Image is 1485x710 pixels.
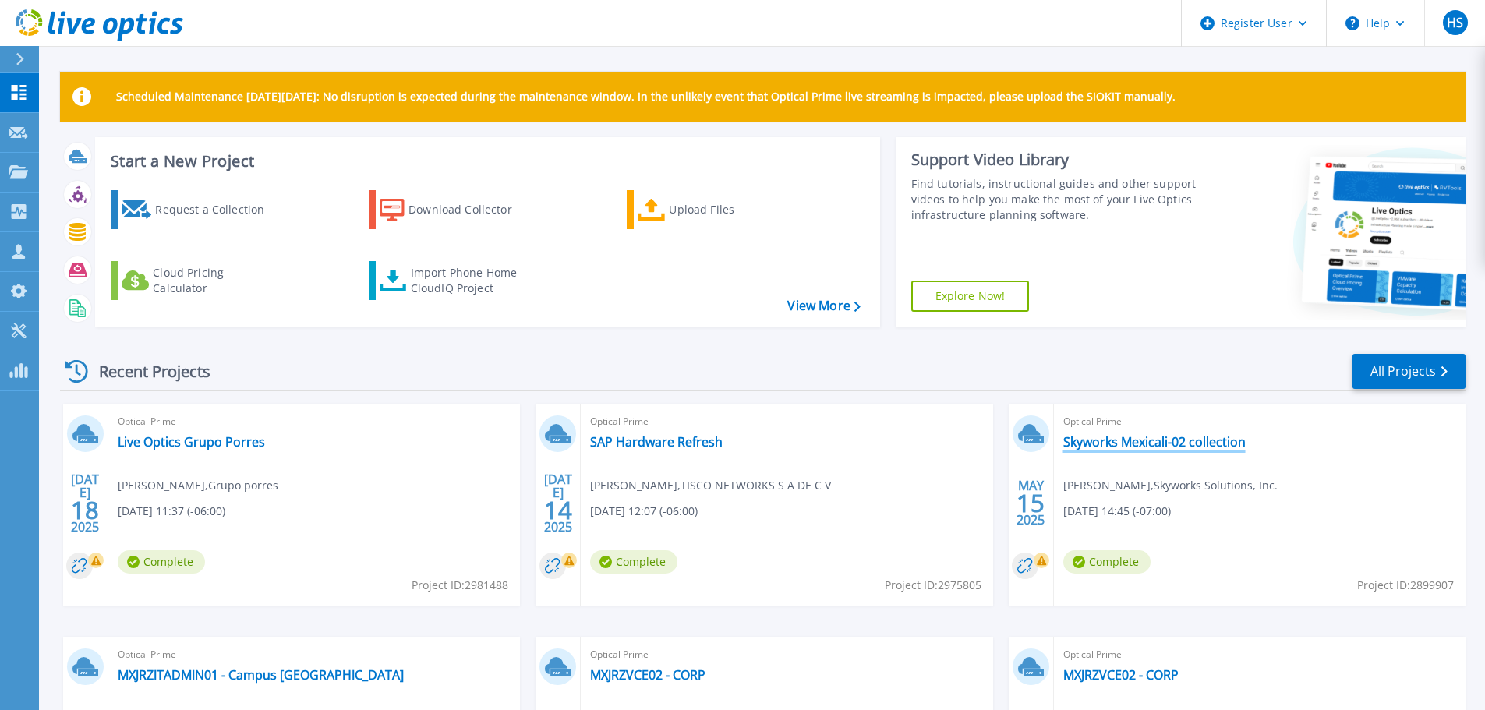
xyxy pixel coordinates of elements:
span: [PERSON_NAME] , Skyworks Solutions, Inc. [1063,477,1278,494]
span: 14 [544,503,572,517]
a: All Projects [1352,354,1466,389]
span: [DATE] 11:37 (-06:00) [118,503,225,520]
span: Optical Prime [1063,646,1456,663]
a: MXJRZVCE02 - CORP [590,667,705,683]
span: [DATE] 14:45 (-07:00) [1063,503,1171,520]
span: Optical Prime [1063,413,1456,430]
span: HS [1447,16,1463,29]
span: Project ID: 2899907 [1357,577,1454,594]
span: Optical Prime [118,413,511,430]
a: Download Collector [369,190,543,229]
a: MXJRZITADMIN01 - Campus [GEOGRAPHIC_DATA] [118,667,404,683]
a: Upload Files [627,190,801,229]
div: Import Phone Home CloudIQ Project [411,265,532,296]
div: Upload Files [669,194,794,225]
a: View More [787,298,860,313]
span: 15 [1017,496,1045,510]
span: [PERSON_NAME] , TISCO NETWORKS S A DE C V [590,477,831,494]
a: Request a Collection [111,190,285,229]
span: [DATE] 12:07 (-06:00) [590,503,698,520]
a: MXJRZVCE02 - CORP [1063,667,1179,683]
a: Cloud Pricing Calculator [111,261,285,300]
div: Recent Projects [60,352,232,390]
h3: Start a New Project [111,153,860,170]
div: MAY 2025 [1016,475,1045,532]
div: Request a Collection [155,194,280,225]
div: [DATE] 2025 [543,475,573,532]
a: Live Optics Grupo Porres [118,434,265,450]
span: Optical Prime [590,646,983,663]
div: Download Collector [408,194,533,225]
span: Optical Prime [590,413,983,430]
a: Explore Now! [911,281,1030,312]
span: Complete [118,550,205,574]
span: Complete [1063,550,1151,574]
p: Scheduled Maintenance [DATE][DATE]: No disruption is expected during the maintenance window. In t... [116,90,1176,103]
span: [PERSON_NAME] , Grupo porres [118,477,278,494]
div: Support Video Library [911,150,1202,170]
div: Cloud Pricing Calculator [153,265,278,296]
a: SAP Hardware Refresh [590,434,723,450]
span: 18 [71,503,99,517]
span: Complete [590,550,677,574]
a: Skyworks Mexicali-02 collection [1063,434,1246,450]
div: Find tutorials, instructional guides and other support videos to help you make the most of your L... [911,176,1202,223]
span: Optical Prime [118,646,511,663]
span: Project ID: 2975805 [885,577,981,594]
span: Project ID: 2981488 [412,577,508,594]
div: [DATE] 2025 [70,475,100,532]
